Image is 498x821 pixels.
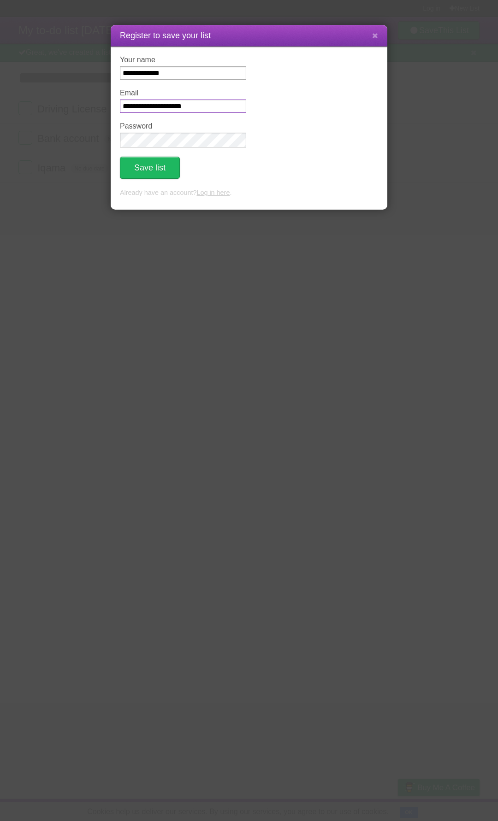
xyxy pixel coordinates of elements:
h1: Register to save your list [120,29,378,42]
p: Already have an account? . [120,188,378,198]
label: Your name [120,56,246,64]
label: Password [120,122,246,130]
a: Log in here [196,189,230,196]
label: Email [120,89,246,97]
button: Save list [120,157,180,179]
